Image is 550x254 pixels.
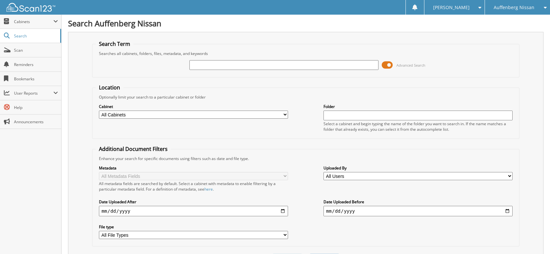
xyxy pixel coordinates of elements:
[14,33,57,39] span: Search
[99,206,288,216] input: start
[323,104,513,109] label: Folder
[14,19,53,24] span: Cabinets
[96,94,516,100] div: Optionally limit your search to a particular cabinet or folder
[14,119,58,125] span: Announcements
[14,90,53,96] span: User Reports
[68,18,543,29] h1: Search Auffenberg Nissan
[99,199,288,205] label: Date Uploaded After
[323,199,513,205] label: Date Uploaded Before
[323,121,513,132] div: Select a cabinet and begin typing the name of the folder you want to search in. If the name match...
[494,6,534,9] span: Auffenberg Nissan
[99,104,288,109] label: Cabinet
[96,156,516,161] div: Enhance your search for specific documents using filters such as date and file type.
[99,165,288,171] label: Metadata
[323,165,513,171] label: Uploaded By
[204,186,213,192] a: here
[396,63,425,68] span: Advanced Search
[14,105,58,110] span: Help
[99,181,288,192] div: All metadata fields are searched by default. Select a cabinet with metadata to enable filtering b...
[96,145,171,153] legend: Additional Document Filters
[14,76,58,82] span: Bookmarks
[14,62,58,67] span: Reminders
[96,51,516,56] div: Searches all cabinets, folders, files, metadata, and keywords
[433,6,470,9] span: [PERSON_NAME]
[14,47,58,53] span: Scan
[96,84,123,91] legend: Location
[323,206,513,216] input: end
[7,3,55,12] img: scan123-logo-white.svg
[96,40,133,47] legend: Search Term
[99,224,288,230] label: File type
